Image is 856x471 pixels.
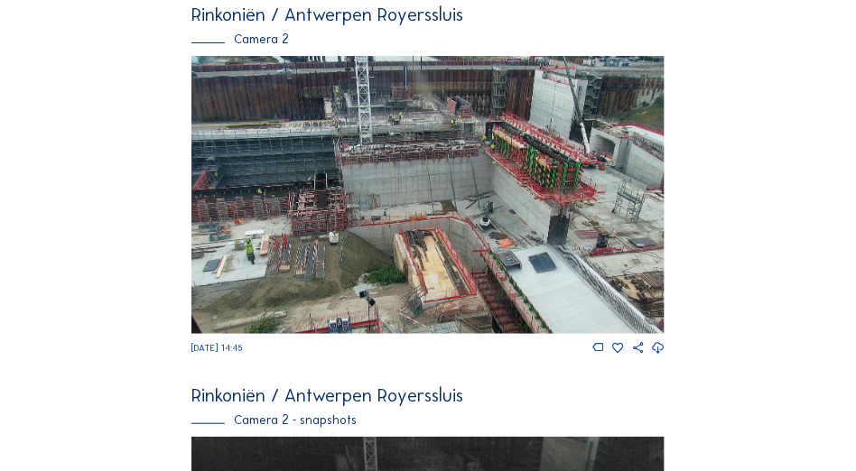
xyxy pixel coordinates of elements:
div: Rinkoniën / Antwerpen Royerssluis [191,386,665,404]
div: Rinkoniën / Antwerpen Royerssluis [191,5,665,23]
span: [DATE] 14:45 [191,342,243,354]
img: Image [191,56,665,333]
div: Camera 2 [191,32,665,45]
div: Camera 2 - snapshots [191,413,665,426]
